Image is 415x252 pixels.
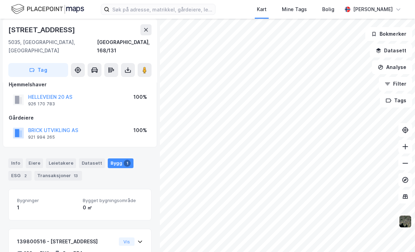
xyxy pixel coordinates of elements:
[46,158,76,168] div: Leietakere
[97,38,152,55] div: [GEOGRAPHIC_DATA], 168/131
[282,5,307,14] div: Mine Tags
[257,5,267,14] div: Kart
[124,160,131,167] div: 1
[380,219,415,252] iframe: Chat Widget
[11,3,84,15] img: logo.f888ab2527a4732fd821a326f86c7f29.svg
[133,126,147,134] div: 100%
[322,5,334,14] div: Bolig
[379,77,412,91] button: Filter
[8,24,76,35] div: [STREET_ADDRESS]
[109,4,215,15] input: Søk på adresse, matrikkel, gårdeiere, leietakere eller personer
[22,172,29,179] div: 2
[399,215,412,228] img: 9k=
[83,203,143,212] div: 0 ㎡
[8,158,23,168] div: Info
[380,94,412,107] button: Tags
[34,171,82,181] div: Transaksjoner
[365,27,412,41] button: Bokmerker
[17,237,116,246] div: 139800516 - [STREET_ADDRESS]
[119,237,135,246] button: Vis
[353,5,393,14] div: [PERSON_NAME]
[17,198,77,203] span: Bygninger
[380,219,415,252] div: Kontrollprogram for chat
[8,63,68,77] button: Tag
[9,114,151,122] div: Gårdeiere
[79,158,105,168] div: Datasett
[8,38,97,55] div: 5035, [GEOGRAPHIC_DATA], [GEOGRAPHIC_DATA]
[108,158,133,168] div: Bygg
[9,80,151,89] div: Hjemmelshaver
[83,198,143,203] span: Bygget bygningsområde
[370,44,412,58] button: Datasett
[372,60,412,74] button: Analyse
[133,93,147,101] div: 100%
[28,134,55,140] div: 921 994 265
[72,172,79,179] div: 13
[8,171,32,181] div: ESG
[26,158,43,168] div: Eiere
[28,101,55,107] div: 926 170 783
[17,203,77,212] div: 1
